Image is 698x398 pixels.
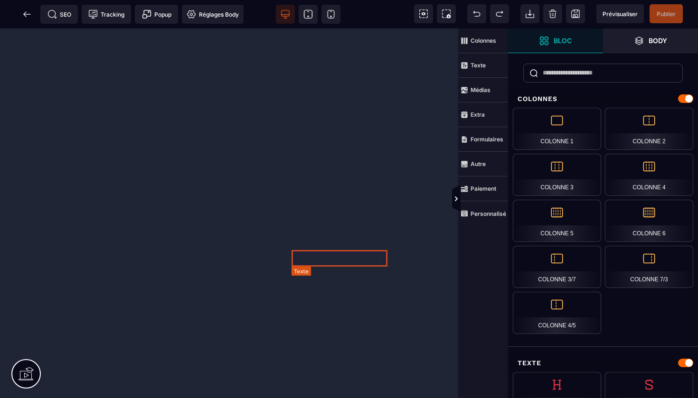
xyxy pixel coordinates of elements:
[605,246,693,288] div: Colonne 7/3
[471,136,503,143] strong: Formulaires
[513,200,601,242] div: Colonne 5
[18,5,37,24] span: Retour
[321,5,340,24] span: Voir mobile
[513,154,601,196] div: Colonne 3
[508,28,603,53] span: Ouvrir les blocs
[596,4,644,23] span: Aperçu
[458,152,508,176] span: Autre
[471,160,486,167] strong: Autre
[649,37,667,44] strong: Body
[142,9,171,19] span: Popup
[458,78,508,102] span: Médias
[458,53,508,78] span: Texte
[458,201,508,226] span: Personnalisé
[554,37,572,44] strong: Bloc
[513,108,601,150] div: Colonne 1
[82,5,131,24] span: Code de suivi
[467,4,486,23] span: Défaire
[520,4,539,23] span: Importer
[471,185,496,192] strong: Paiement
[47,9,71,19] span: SEO
[135,5,178,24] span: Créer une alerte modale
[605,200,693,242] div: Colonne 6
[471,62,486,69] strong: Texte
[490,4,509,23] span: Rétablir
[657,10,676,18] span: Publier
[88,9,124,19] span: Tracking
[508,185,518,213] span: Afficher les vues
[458,102,508,127] span: Extra
[603,10,638,18] span: Prévisualiser
[414,4,433,23] span: Voir les composants
[40,5,78,24] span: Métadata SEO
[605,154,693,196] div: Colonne 4
[603,28,698,53] span: Ouvrir les calques
[187,9,239,19] span: Réglages Body
[508,354,698,372] div: Texte
[605,108,693,150] div: Colonne 2
[458,28,508,53] span: Colonnes
[513,246,601,288] div: Colonne 3/7
[650,4,683,23] span: Enregistrer le contenu
[458,127,508,152] span: Formulaires
[566,4,585,23] span: Enregistrer
[299,5,318,24] span: Voir tablette
[543,4,562,23] span: Nettoyage
[182,5,244,24] span: Favicon
[458,176,508,201] span: Paiement
[508,90,698,108] div: Colonnes
[513,292,601,334] div: Colonne 4/5
[437,4,456,23] span: Capture d'écran
[471,37,496,44] strong: Colonnes
[471,111,485,118] strong: Extra
[276,5,295,24] span: Voir bureau
[471,86,490,93] strong: Médias
[471,210,506,217] strong: Personnalisé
